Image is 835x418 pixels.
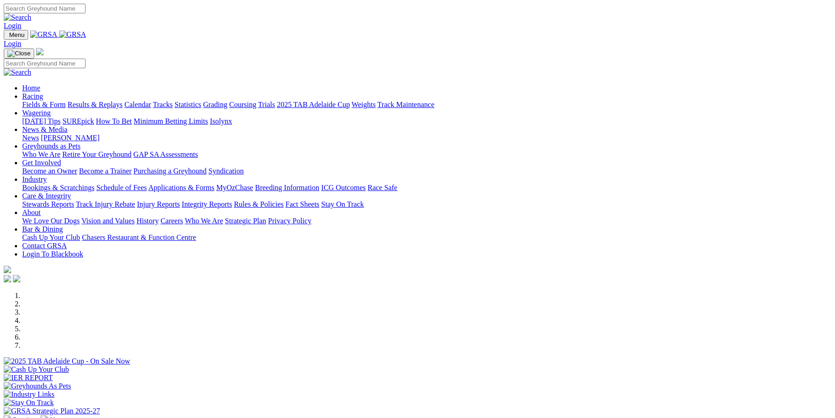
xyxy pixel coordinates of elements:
a: We Love Our Dogs [22,217,79,225]
img: 2025 TAB Adelaide Cup - On Sale Now [4,357,130,365]
a: Chasers Restaurant & Function Centre [82,233,196,241]
img: Industry Links [4,390,55,399]
a: Purchasing a Greyhound [134,167,207,175]
img: IER REPORT [4,374,53,382]
a: Get Involved [22,159,61,167]
img: Stay On Track [4,399,54,407]
img: logo-grsa-white.png [4,266,11,273]
div: News & Media [22,134,831,142]
img: twitter.svg [13,275,20,282]
a: Login [4,40,21,48]
a: MyOzChase [216,184,253,191]
a: Applications & Forms [148,184,214,191]
img: GRSA Strategic Plan 2025-27 [4,407,100,415]
a: News [22,134,39,142]
a: [DATE] Tips [22,117,61,125]
a: Vision and Values [81,217,134,225]
a: Greyhounds as Pets [22,142,80,150]
a: Injury Reports [137,200,180,208]
a: Statistics [175,101,201,108]
img: Cash Up Your Club [4,365,69,374]
a: Who We Are [22,150,61,158]
div: About [22,217,831,225]
a: Home [22,84,40,92]
a: Fact Sheets [286,200,319,208]
a: Become an Owner [22,167,77,175]
a: Login [4,22,21,30]
a: [PERSON_NAME] [41,134,99,142]
a: Cash Up Your Club [22,233,80,241]
span: Menu [9,31,24,38]
a: Careers [160,217,183,225]
a: Bar & Dining [22,225,63,233]
a: Isolynx [210,117,232,125]
img: logo-grsa-white.png [36,48,43,55]
a: ICG Outcomes [321,184,366,191]
div: Racing [22,101,831,109]
a: Who We Are [185,217,223,225]
div: Get Involved [22,167,831,175]
a: Tracks [153,101,173,108]
a: 2025 TAB Adelaide Cup [277,101,350,108]
a: About [22,209,41,216]
input: Search [4,4,85,13]
a: News & Media [22,125,67,133]
div: Wagering [22,117,831,125]
img: Search [4,68,31,77]
a: Privacy Policy [268,217,311,225]
img: Close [7,50,30,57]
a: Syndication [208,167,244,175]
a: Results & Replays [67,101,122,108]
a: Integrity Reports [182,200,232,208]
a: Industry [22,175,47,183]
div: Industry [22,184,831,192]
div: Care & Integrity [22,200,831,209]
div: Bar & Dining [22,233,831,242]
div: Greyhounds as Pets [22,150,831,159]
a: Fields & Form [22,101,66,108]
a: Care & Integrity [22,192,71,200]
a: SUREpick [62,117,94,125]
a: Schedule of Fees [96,184,146,191]
a: Stewards Reports [22,200,74,208]
a: Become a Trainer [79,167,132,175]
img: Search [4,13,31,22]
a: Minimum Betting Limits [134,117,208,125]
a: History [136,217,158,225]
a: Retire Your Greyhound [62,150,132,158]
a: Stay On Track [321,200,364,208]
a: Rules & Policies [234,200,284,208]
a: Breeding Information [255,184,319,191]
input: Search [4,59,85,68]
a: Grading [203,101,227,108]
a: Wagering [22,109,51,117]
button: Toggle navigation [4,48,34,59]
img: GRSA [59,30,86,39]
a: Login To Blackbook [22,250,83,258]
a: Racing [22,92,43,100]
a: Weights [352,101,376,108]
a: Trials [258,101,275,108]
a: Track Maintenance [378,101,434,108]
img: facebook.svg [4,275,11,282]
a: Race Safe [367,184,397,191]
button: Toggle navigation [4,30,28,40]
a: Bookings & Scratchings [22,184,94,191]
img: GRSA [30,30,57,39]
img: Greyhounds As Pets [4,382,71,390]
a: Contact GRSA [22,242,67,250]
a: Calendar [124,101,151,108]
a: How To Bet [96,117,132,125]
a: Coursing [229,101,256,108]
a: Strategic Plan [225,217,266,225]
a: GAP SA Assessments [134,150,198,158]
a: Track Injury Rebate [76,200,135,208]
